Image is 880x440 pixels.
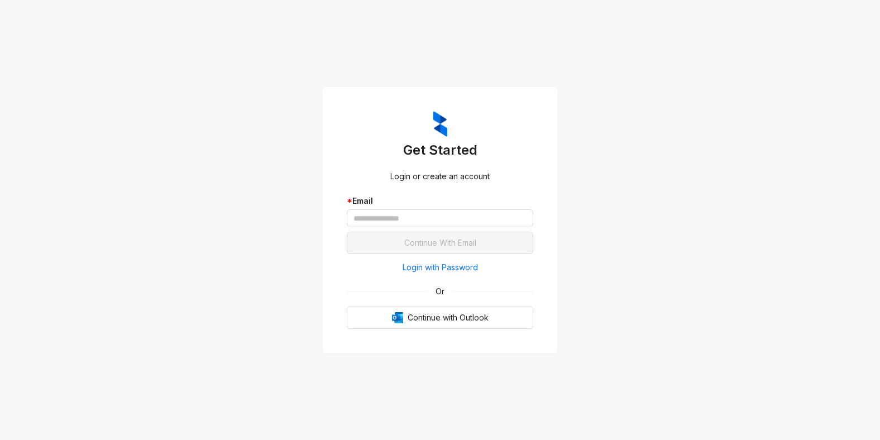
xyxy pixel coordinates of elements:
button: OutlookContinue with Outlook [347,307,533,329]
h3: Get Started [347,141,533,159]
button: Login with Password [347,259,533,276]
img: Outlook [392,312,403,323]
span: Login with Password [403,261,478,274]
div: Email [347,195,533,207]
div: Login or create an account [347,170,533,183]
span: Or [428,285,452,298]
img: ZumaIcon [433,111,447,137]
span: Continue with Outlook [408,312,489,324]
button: Continue With Email [347,232,533,254]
